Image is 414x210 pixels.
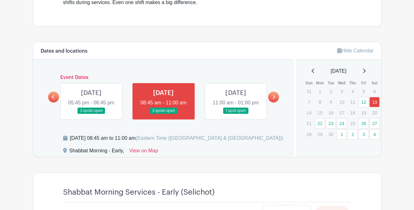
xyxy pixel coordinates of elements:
[69,147,124,157] div: Shabbat Morning - Early,
[304,118,314,128] p: 21
[303,80,314,86] th: Sun
[314,80,325,86] th: Mon
[304,97,314,107] p: 7
[129,147,158,157] a: View on Map
[347,118,358,128] p: 25
[347,87,358,96] p: 4
[326,97,336,107] p: 9
[347,80,358,86] th: Thu
[369,129,380,139] a: 4
[315,129,325,139] p: 29
[358,129,369,139] a: 3
[315,97,325,107] p: 8
[337,48,373,53] a: Hide Calendar
[369,87,380,96] p: 6
[358,97,369,107] a: 12
[326,87,336,96] p: 2
[70,134,283,142] div: [DATE] 08:45 am to 11:00 am
[347,108,358,118] p: 18
[337,108,347,118] p: 17
[41,48,87,54] h6: Dates and locations
[369,80,380,86] th: Sat
[369,118,380,129] a: 27
[63,188,215,197] h4: Shabbat Morning Services - Early (Selichot)
[369,97,380,107] a: 13
[304,129,314,139] p: 28
[315,108,325,118] p: 15
[315,87,325,96] p: 1
[315,118,325,129] a: 22
[358,118,369,129] a: 26
[336,80,347,86] th: Wed
[358,108,369,118] p: 19
[337,97,347,107] p: 10
[326,108,336,118] p: 16
[358,87,369,96] p: 5
[326,118,336,129] a: 23
[325,80,336,86] th: Tue
[337,118,347,129] a: 24
[358,80,369,86] th: Fri
[337,129,347,139] a: 1
[59,75,268,81] h6: Event Dates
[326,129,336,139] p: 30
[347,97,358,107] p: 11
[369,108,380,118] p: 20
[337,87,347,96] p: 3
[347,129,358,139] a: 2
[304,87,314,96] p: 31
[304,108,314,118] p: 14
[136,135,283,141] span: (Eastern Time ([GEOGRAPHIC_DATA] & [GEOGRAPHIC_DATA]))
[331,67,346,75] span: [DATE]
